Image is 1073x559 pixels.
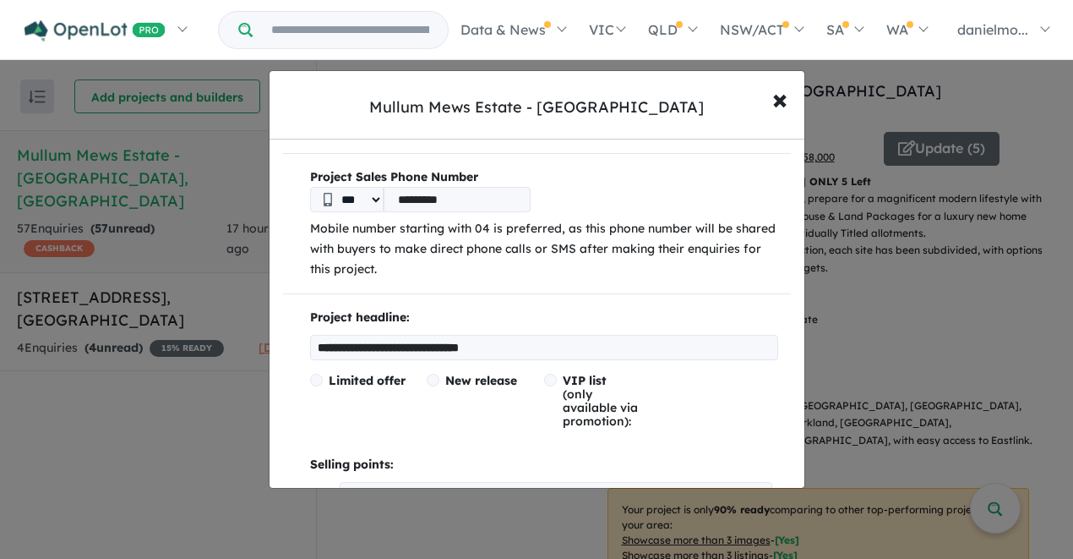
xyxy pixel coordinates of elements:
div: Mullum Mews Estate - [GEOGRAPHIC_DATA] [369,96,704,118]
span: (only available via promotion): [563,373,638,429]
span: danielmo... [957,21,1028,38]
span: New release [445,373,517,388]
span: VIP list [563,373,607,388]
p: Selling points: [310,455,778,475]
img: Phone icon [324,193,332,206]
span: Limited offer [329,373,406,388]
p: Mobile number starting with 04 is preferred, as this phone number will be shared with buyers to m... [310,219,778,279]
b: Project Sales Phone Number [310,167,778,188]
input: Try estate name, suburb, builder or developer [256,12,444,48]
img: Openlot PRO Logo White [25,20,166,41]
span: × [772,80,787,117]
p: Project headline: [310,308,778,328]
